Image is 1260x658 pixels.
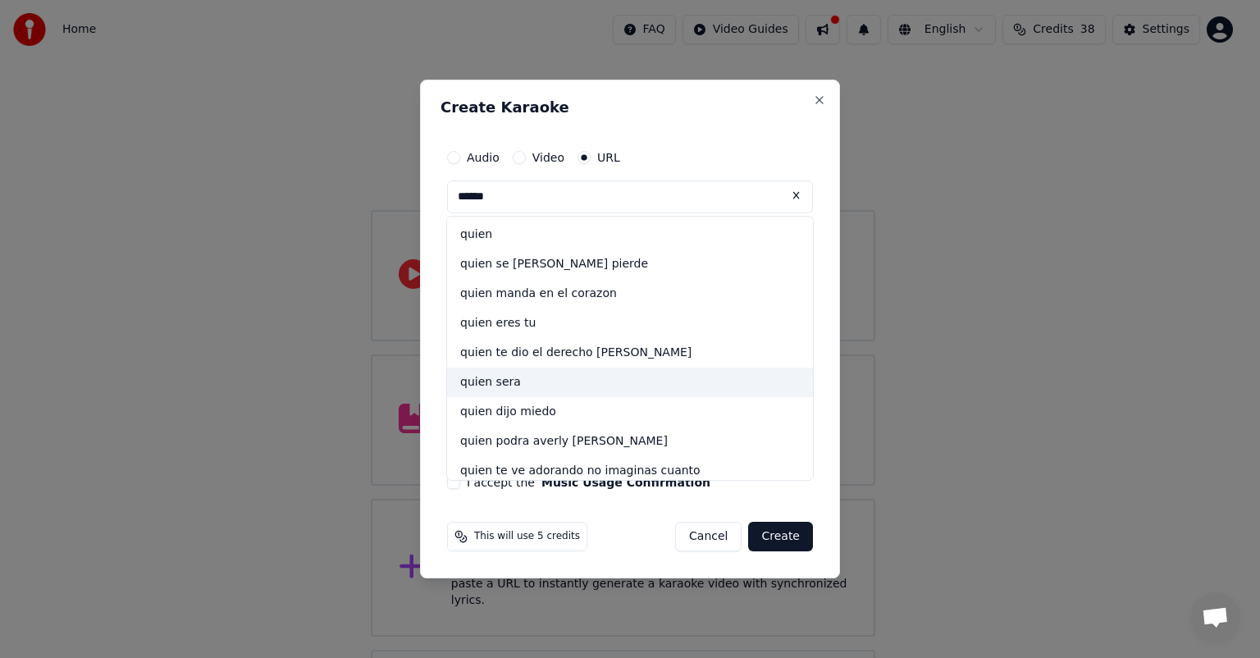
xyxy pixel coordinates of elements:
[474,530,580,543] span: This will use 5 credits
[467,477,710,488] label: I accept the
[467,152,500,163] label: Audio
[441,100,819,115] h2: Create Karaoke
[447,397,813,427] div: quien dijo miedo
[597,152,620,163] label: URL
[541,477,710,488] button: I accept the
[447,249,813,279] div: quien se [PERSON_NAME] pierde
[447,308,813,338] div: quien eres tu
[447,456,813,486] div: quien te ve adorando no imaginas cuanto
[532,152,564,163] label: Video
[447,338,813,368] div: quien te dio el derecho [PERSON_NAME]
[447,220,813,249] div: quien
[748,522,813,551] button: Create
[447,427,813,456] div: quien podra averly [PERSON_NAME]
[675,522,742,551] button: Cancel
[447,368,813,397] div: quien sera
[447,279,813,308] div: quien manda en el corazon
